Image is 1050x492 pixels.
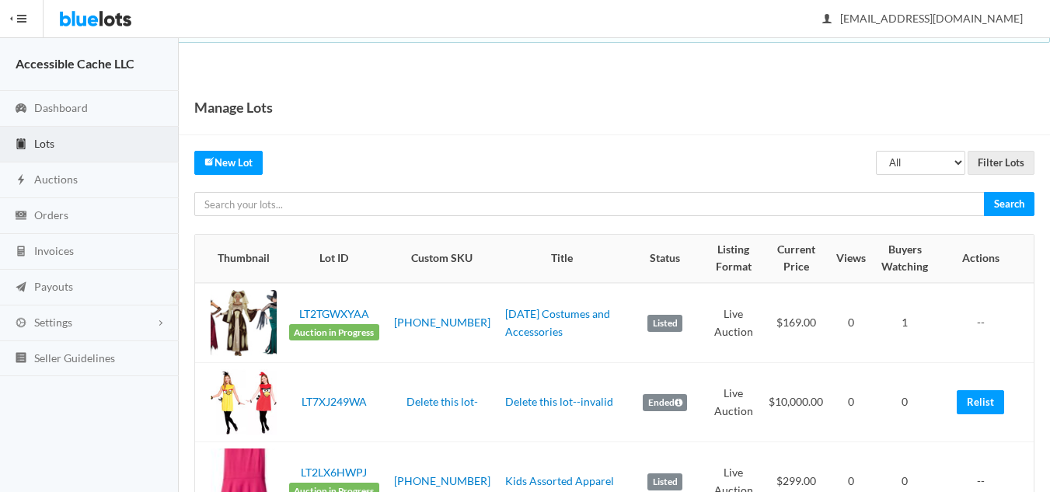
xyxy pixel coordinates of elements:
td: -- [937,283,1034,363]
span: Payouts [34,280,73,293]
th: Current Price [762,235,830,283]
input: Search [984,192,1034,216]
td: Live Auction [705,363,762,442]
td: 1 [872,283,937,363]
th: Actions [937,235,1034,283]
th: Status [625,235,705,283]
a: Delete this lot--invalid [505,395,613,408]
ion-icon: person [819,12,835,27]
a: LT2LX6HWPJ [301,466,367,479]
label: Listed [647,473,682,490]
span: Seller Guidelines [34,351,115,365]
ion-icon: flash [13,173,29,188]
a: [DATE] Costumes and Accessories [505,307,610,338]
strong: Accessible Cache LLC [16,56,134,71]
span: Lots [34,137,54,150]
span: Invoices [34,244,74,257]
td: 0 [872,363,937,442]
span: Auctions [34,173,78,186]
a: LT2TGWXYAA [299,307,369,320]
th: Custom SKU [385,235,499,283]
label: Listed [647,315,682,332]
input: Search your lots... [194,192,985,216]
ion-icon: clipboard [13,138,29,152]
ion-icon: calculator [13,245,29,260]
td: $169.00 [762,283,830,363]
label: Ended [643,394,687,411]
span: [EMAIL_ADDRESS][DOMAIN_NAME] [823,12,1023,25]
a: Delete this lot- [406,395,478,408]
h1: Manage Lots [194,96,273,119]
ion-icon: cash [13,209,29,224]
a: Relist [957,390,1004,414]
th: Buyers Watching [872,235,937,283]
a: createNew Lot [194,151,263,175]
ion-icon: speedometer [13,102,29,117]
td: 0 [830,283,872,363]
ion-icon: create [204,156,215,166]
th: Thumbnail [195,235,283,283]
ion-icon: paper plane [13,281,29,295]
ion-icon: cog [13,316,29,331]
span: Settings [34,316,72,329]
th: Listing Format [705,235,762,283]
a: LT7XJ249WA [302,395,367,408]
span: Auction in Progress [289,324,379,341]
a: [PHONE_NUMBER] [394,316,490,329]
span: Dashboard [34,101,88,114]
ion-icon: list box [13,351,29,366]
th: Views [830,235,872,283]
td: $10,000.00 [762,363,830,442]
a: Kids Assorted Apparel [505,474,614,487]
td: Live Auction [705,283,762,363]
input: Filter Lots [968,151,1034,175]
td: 0 [830,363,872,442]
th: Title [499,235,626,283]
a: [PHONE_NUMBER] [394,474,490,487]
th: Lot ID [283,235,385,283]
span: Orders [34,208,68,222]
